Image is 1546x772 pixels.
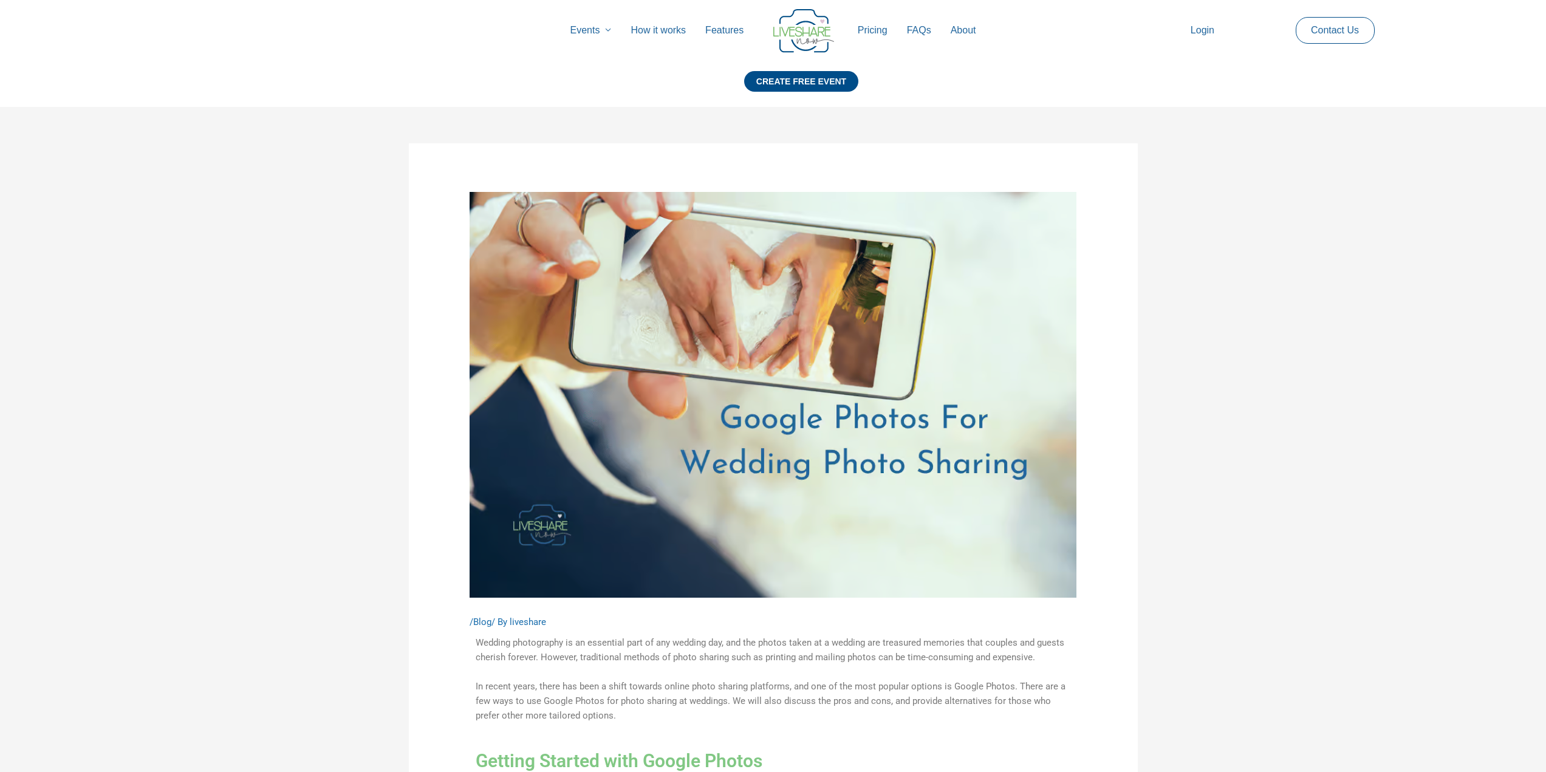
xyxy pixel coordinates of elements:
[476,679,1071,723] p: In recent years, there has been a shift towards online photo sharing platforms, and one of the mo...
[473,617,491,627] a: Blog
[561,11,621,50] a: Events
[621,11,696,50] a: How it works
[1301,18,1369,43] a: Contact Us
[773,9,834,53] img: Group 14 | Live Photo Slideshow for Events | Create Free Events Album for Any Occasion
[1181,11,1224,50] a: Login
[696,11,753,50] a: Features
[744,71,858,92] div: CREATE FREE EVENT
[744,71,858,107] a: CREATE FREE EVENT
[897,11,941,50] a: FAQs
[941,11,986,50] a: About
[510,617,546,627] a: liveshare
[470,616,1077,629] div: / / By
[848,11,897,50] a: Pricing
[476,635,1071,664] p: Wedding photography is an essential part of any wedding day, and the photos taken at a wedding ar...
[21,11,1525,50] nav: Site Navigation
[470,192,1077,598] img: Google Photos For Wedding Photo Sharing | Live Photo Slideshow for Events | Create Free Events Al...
